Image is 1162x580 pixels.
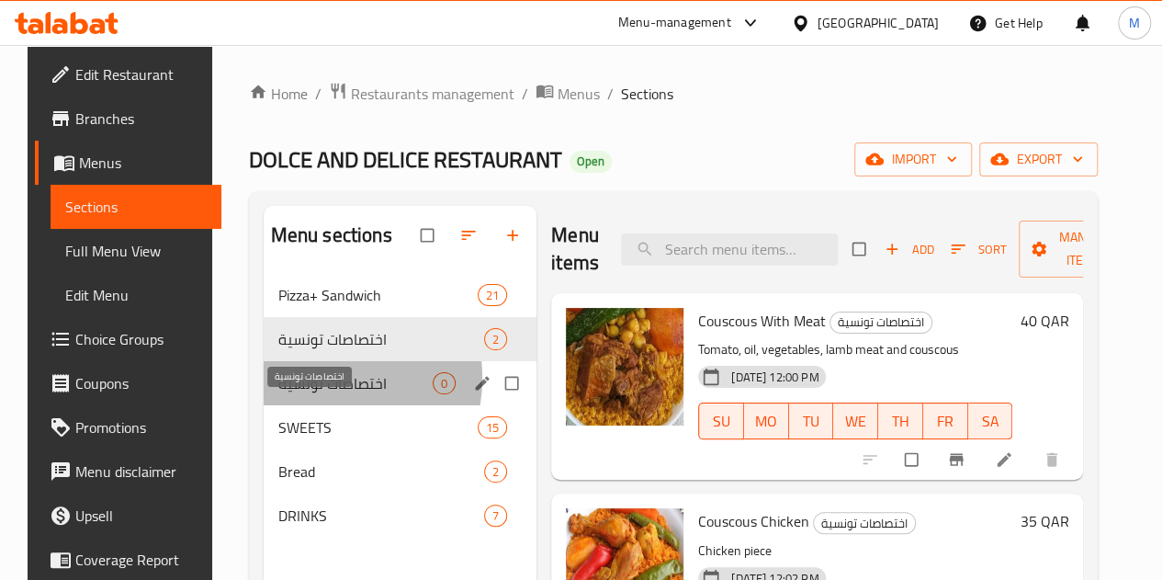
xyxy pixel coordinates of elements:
a: Edit menu item [995,450,1017,469]
img: Couscous With Meat [566,308,683,426]
button: TU [789,403,834,439]
a: Menus [536,82,600,106]
span: Couscous Chicken [698,507,809,535]
div: Pizza+ Sandwich21 [264,273,537,317]
span: DOLCE AND DELICE RESTAURANT [249,139,562,180]
div: items [478,416,507,438]
div: Open [570,151,612,173]
button: import [854,142,972,176]
span: Select to update [894,442,932,477]
a: Menu disclaimer [35,449,221,494]
button: delete [1032,439,1076,480]
span: Menu disclaimer [75,461,207,483]
div: اختصاصات تونسية0edit [264,361,537,405]
div: items [478,284,507,306]
span: Bread [278,461,484,483]
button: MO [744,403,789,439]
li: / [607,83,614,105]
a: Full Menu View [51,229,221,273]
span: Add item [880,235,939,264]
a: Coupons [35,361,221,405]
button: edit [470,371,498,395]
span: 2 [485,331,506,348]
button: export [979,142,1098,176]
span: Choice Groups [75,328,207,350]
span: SA [976,408,1006,435]
div: اختصاصات تونسية [813,512,916,534]
span: Sort items [939,235,1019,264]
div: Menu-management [618,12,731,34]
span: Coverage Report [75,549,207,571]
a: Promotions [35,405,221,449]
span: import [869,148,957,171]
span: 7 [485,507,506,525]
a: Edit Menu [51,273,221,317]
button: TH [878,403,923,439]
span: Edit Restaurant [75,63,207,85]
h6: 40 QAR [1020,308,1068,334]
button: SU [698,403,744,439]
span: TH [886,408,916,435]
span: Menus [558,83,600,105]
li: / [522,83,528,105]
button: FR [923,403,968,439]
span: export [994,148,1083,171]
span: اختصاصات تونسية [830,312,931,333]
a: Choice Groups [35,317,221,361]
h2: Menu items [551,222,599,277]
p: Chicken piece [698,540,1012,563]
span: MO [751,408,782,435]
div: items [484,328,507,350]
span: FR [931,408,961,435]
span: SWEETS [278,416,478,438]
input: search [621,233,838,266]
span: 21 [479,287,506,304]
div: items [484,505,507,527]
button: WE [833,403,878,439]
span: 15 [479,419,506,437]
a: Upsell [35,494,221,538]
h2: Menu sections [271,222,392,249]
span: Full Menu View [65,240,207,262]
li: / [315,83,322,105]
span: Select section [841,232,880,267]
span: M [1129,13,1140,33]
a: Restaurants management [329,82,514,106]
span: Promotions [75,416,207,438]
span: Edit Menu [65,284,207,306]
span: [DATE] 12:00 PM [724,369,826,386]
span: Sections [65,196,207,218]
a: Branches [35,97,221,141]
span: اختصاصات تونسية [814,513,915,534]
div: Bread2 [264,449,537,494]
a: Sections [51,185,221,229]
nav: Menu sections [264,266,537,545]
span: TU [796,408,827,435]
span: Coupons [75,372,207,394]
span: DRINKS [278,505,484,527]
span: Pizza+ Sandwich [278,284,478,306]
button: Manage items [1019,221,1149,278]
span: Restaurants management [351,83,514,105]
span: اختصاصات تونسية [278,328,484,350]
h6: 35 QAR [1020,508,1068,534]
a: Menus [35,141,221,185]
span: Add [885,239,934,260]
nav: breadcrumb [249,82,1099,106]
span: 0 [434,375,455,392]
span: Branches [75,108,207,130]
span: WE [840,408,871,435]
span: اختصاصات تونسية [278,372,433,394]
span: Sections [621,83,673,105]
div: DRINKS7 [264,494,537,538]
span: Select all sections [410,218,448,253]
div: اختصاصات تونسية2 [264,317,537,361]
span: Open [570,154,612,169]
span: SU [706,408,737,435]
a: Home [249,83,308,105]
span: Sort [951,239,1007,260]
div: اختصاصات تونسية [829,312,932,334]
